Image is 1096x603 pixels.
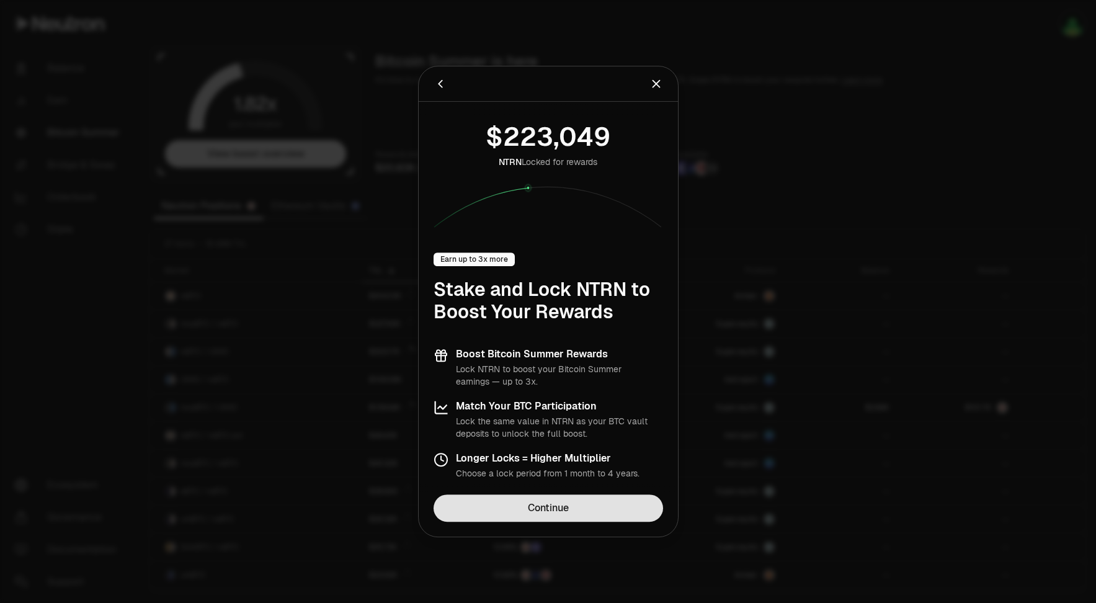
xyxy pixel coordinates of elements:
h1: Stake and Lock NTRN to Boost Your Rewards [434,279,663,323]
p: Lock NTRN to boost your Bitcoin Summer earnings — up to 3x. [456,363,663,388]
h3: Match Your BTC Participation [456,400,663,413]
button: Close [649,75,663,92]
h3: Boost Bitcoin Summer Rewards [456,348,663,360]
div: Locked for rewards [499,156,597,168]
span: NTRN [499,156,522,167]
a: Continue [434,494,663,522]
div: Earn up to 3x more [434,252,515,266]
h3: Longer Locks = Higher Multiplier [456,452,639,465]
p: Lock the same value in NTRN as your BTC vault deposits to unlock the full boost. [456,415,663,440]
p: Choose a lock period from 1 month to 4 years. [456,467,639,480]
button: Back [434,75,447,92]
